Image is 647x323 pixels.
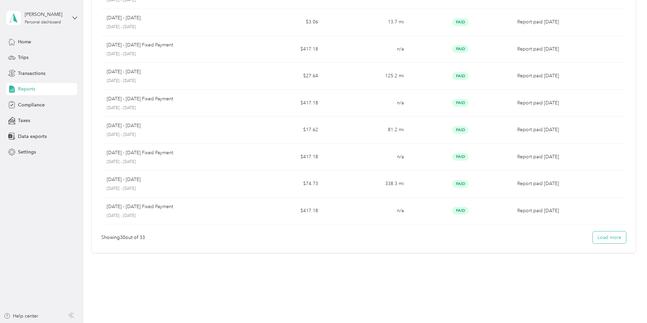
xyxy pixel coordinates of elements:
button: Help center [4,312,38,320]
p: Report paid [DATE] [517,207,621,215]
p: Report paid [DATE] [517,126,621,134]
span: Transactions [18,70,45,77]
span: Compliance [18,101,45,108]
span: Paid [452,126,468,134]
td: $27.64 [238,63,323,90]
td: n/a [323,36,409,63]
p: [DATE] - [DATE] Fixed Payment [107,95,173,103]
p: [DATE] - [DATE] Fixed Payment [107,149,173,157]
p: Report paid [DATE] [517,72,621,80]
p: Report paid [DATE] [517,153,621,161]
p: [DATE] - [DATE] [107,213,233,219]
td: $417.18 [238,144,323,171]
p: [DATE] - [DATE] [107,105,233,111]
td: 81.2 mi [323,117,409,144]
p: [DATE] - [DATE] [107,78,233,84]
span: Reports [18,85,35,93]
span: Paid [452,153,468,161]
p: [DATE] - [DATE] [107,68,141,76]
button: Load more [593,231,626,243]
td: $417.18 [238,90,323,117]
td: n/a [323,144,409,171]
td: 125.2 mi [323,63,409,90]
span: Taxes [18,117,30,124]
span: Data exports [18,133,47,140]
span: Trips [18,54,28,61]
span: Paid [452,18,468,26]
span: Settings [18,148,36,156]
span: Home [18,38,31,45]
td: n/a [323,198,409,225]
span: Paid [452,99,468,107]
p: Report paid [DATE] [517,18,621,26]
td: $417.18 [238,36,323,63]
iframe: Everlance-gr Chat Button Frame [609,285,647,323]
div: Personal dashboard [25,20,61,24]
p: [DATE] - [DATE] [107,132,233,138]
div: Showing 30 out of 33 [101,234,145,241]
p: [DATE] - [DATE] [107,122,141,129]
div: [PERSON_NAME] [25,11,67,18]
p: Report paid [DATE] [517,45,621,53]
td: 338.3 mi [323,170,409,198]
span: Paid [452,72,468,80]
p: [DATE] - [DATE] [107,176,141,183]
p: [DATE] - [DATE] [107,14,141,22]
td: n/a [323,90,409,117]
p: [DATE] - [DATE] [107,51,233,57]
span: Paid [452,180,468,188]
p: [DATE] - [DATE] Fixed Payment [107,41,173,49]
td: $17.62 [238,117,323,144]
p: [DATE] - [DATE] [107,186,233,192]
p: Report paid [DATE] [517,180,621,187]
p: Report paid [DATE] [517,99,621,107]
p: [DATE] - [DATE] Fixed Payment [107,203,173,210]
td: $417.18 [238,198,323,225]
span: Paid [452,45,468,53]
td: 13.7 mi [323,9,409,36]
p: [DATE] - [DATE] [107,24,233,30]
td: $3.06 [238,9,323,36]
span: Paid [452,207,468,215]
p: [DATE] - [DATE] [107,159,233,165]
td: $74.73 [238,170,323,198]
